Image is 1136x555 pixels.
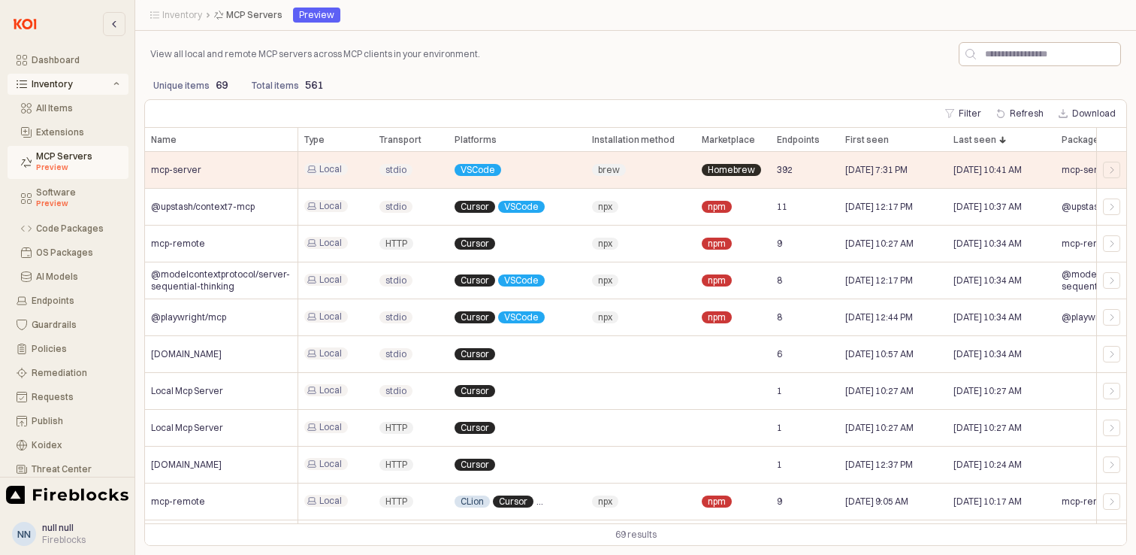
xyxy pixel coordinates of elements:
span: Local [319,495,342,507]
span: Cursor [499,496,527,508]
span: Local [319,163,342,175]
span: Cursor [461,385,489,397]
span: [DOMAIN_NAME] [151,348,222,360]
span: HTTP [385,459,407,471]
div: All Items [36,103,119,114]
span: [DATE] 10:17 AM [953,496,1022,508]
span: null null [42,522,74,533]
span: stdio [385,385,406,397]
span: @playwright/mcp [151,311,226,323]
button: AI Models [8,266,128,287]
span: stdio [385,348,406,360]
span: stdio [385,311,406,323]
span: Cursor [461,348,489,360]
span: stdio [385,274,406,287]
button: Endpoints [8,290,128,311]
p: 69 [216,77,228,93]
span: [DATE] 12:37 PM [845,459,913,471]
span: npm [708,496,726,508]
span: Name [151,134,177,146]
span: [DATE] 10:27 AM [845,238,914,250]
span: 6 [777,348,782,360]
button: Publish [8,411,128,432]
button: Dashboard [8,50,128,71]
span: 8 [777,274,782,287]
span: [DATE] 12:17 PM [845,274,913,287]
span: HTTP [385,422,407,434]
span: Cursor [461,201,489,213]
span: npm [708,311,726,323]
span: [DATE] 10:34 AM [953,348,1022,360]
span: [DATE] 12:44 PM [845,311,913,323]
span: VSCode [504,311,539,323]
span: Package name [1062,134,1125,146]
span: Last seen [953,134,996,146]
button: All Items [8,98,128,119]
button: MCP Servers [8,146,128,179]
button: Software [8,182,128,215]
span: Cursor [461,422,489,434]
p: Unique items [153,79,210,92]
span: Marketplace [702,134,755,146]
span: [DATE] 10:27 AM [845,385,914,397]
span: stdio [385,201,406,213]
span: CLion [461,496,484,508]
span: HTTP [385,238,407,250]
span: npx [598,201,612,213]
span: [DATE] 10:37 AM [953,201,1022,213]
p: Total items [252,79,299,92]
span: Installation method [592,134,675,146]
span: VSCode [504,274,539,287]
button: Extensions [8,122,128,143]
span: 9 [777,496,782,508]
span: @upstash/context7-mcp [151,201,255,213]
span: Local [319,237,342,249]
div: Koidex [32,440,119,450]
div: MCP Servers [36,151,119,174]
span: [DATE] 10:34 AM [953,238,1022,250]
span: 9 [777,238,782,250]
button: Inventory [8,74,128,95]
div: Requests [32,392,119,402]
span: Local [319,458,342,470]
div: Table toolbar [145,523,1126,545]
button: Koidex [8,435,128,456]
span: Type [304,134,325,146]
div: Guardrails [32,320,119,330]
span: npx [598,274,612,287]
span: [DATE] 10:27 AM [845,422,914,434]
span: HTTP [385,496,407,508]
span: [DATE] 12:17 PM [845,201,913,213]
span: 1 [777,422,782,434]
div: OS Packages [36,247,119,258]
span: Cursor [461,311,489,323]
span: Local [319,311,342,323]
button: Policies [8,338,128,359]
span: Local [319,274,342,286]
span: Local [319,421,342,433]
span: 1 [777,385,782,397]
p: View all local and remote MCP servers across MCP clients in your environment. [150,47,500,61]
span: VSCode [504,201,539,213]
button: Refresh [990,105,1050,123]
div: Preview [36,198,119,210]
span: npx [598,238,612,250]
div: AI Models [36,271,119,282]
span: @modelcontextprotocol/server-sequential-thinking [151,268,292,293]
span: [DATE] 10:27 AM [953,385,1022,397]
span: VSCode [461,164,495,176]
span: Cursor [461,459,489,471]
div: Policies [32,344,119,354]
span: brew [598,164,620,176]
div: nn [17,526,31,541]
button: Code Packages [8,218,128,239]
span: [DATE] 7:31 PM [845,164,908,176]
span: PyCharm [542,496,581,508]
span: [DATE] 9:05 AM [845,496,908,508]
span: [DATE] 10:57 AM [845,348,914,360]
span: npm [708,274,726,287]
div: Software [36,187,119,210]
div: Dashboard [32,55,119,65]
span: Platforms [455,134,497,146]
span: mcp-server [1062,164,1112,176]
